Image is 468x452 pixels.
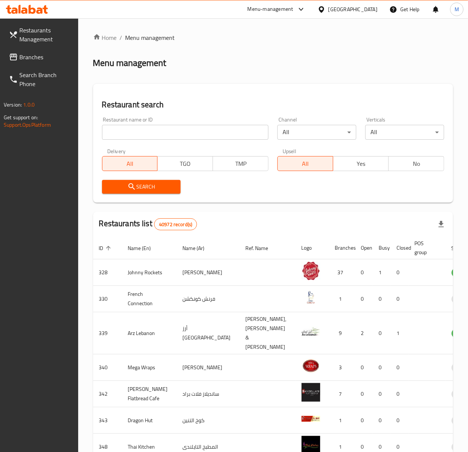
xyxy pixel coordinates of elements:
[93,286,122,312] td: 330
[99,244,113,253] span: ID
[329,237,355,259] th: Branches
[373,407,391,434] td: 0
[391,407,409,434] td: 0
[177,354,240,381] td: [PERSON_NAME]
[432,215,450,233] div: Export file
[4,120,51,130] a: Support.OpsPlatform
[216,158,265,169] span: TMP
[155,221,197,228] span: 40972 record(s)
[302,357,320,375] img: Mega Wraps
[391,354,409,381] td: 0
[373,354,391,381] td: 0
[281,158,330,169] span: All
[122,354,177,381] td: Mega Wraps
[336,158,386,169] span: Yes
[329,286,355,312] td: 1
[122,259,177,286] td: Johnny Rockets
[391,259,409,286] td: 0
[415,239,437,257] span: POS group
[355,237,373,259] th: Open
[283,149,296,154] label: Upsell
[102,99,444,110] h2: Restaurant search
[302,288,320,307] img: French Connection
[160,158,210,169] span: TGO
[328,5,378,13] div: [GEOGRAPHIC_DATA]
[391,381,409,407] td: 0
[373,237,391,259] th: Busy
[102,125,269,140] input: Search for restaurant name or ID..
[125,33,175,42] span: Menu management
[107,149,126,154] label: Delivery
[3,48,78,66] a: Branches
[4,113,38,122] span: Get support on:
[302,383,320,402] img: Sandella's Flatbread Cafe
[248,5,293,14] div: Menu-management
[392,158,441,169] span: No
[329,312,355,354] td: 9
[302,262,320,280] img: Johnny Rockets
[177,312,240,354] td: أرز [GEOGRAPHIC_DATA]
[19,53,72,61] span: Branches
[302,322,320,341] img: Arz Lebanon
[333,156,389,171] button: Yes
[102,180,181,194] button: Search
[122,407,177,434] td: Dragon Hut
[19,70,72,88] span: Search Branch Phone
[277,156,333,171] button: All
[373,259,391,286] td: 1
[355,286,373,312] td: 0
[122,286,177,312] td: French Connection
[93,381,122,407] td: 342
[128,244,161,253] span: Name (En)
[105,158,155,169] span: All
[93,407,122,434] td: 343
[246,244,278,253] span: Ref. Name
[329,259,355,286] td: 37
[183,244,214,253] span: Name (Ar)
[177,259,240,286] td: [PERSON_NAME]
[93,312,122,354] td: 339
[355,407,373,434] td: 0
[391,312,409,354] td: 1
[93,33,453,42] nav: breadcrumb
[102,156,158,171] button: All
[329,354,355,381] td: 3
[3,21,78,48] a: Restaurants Management
[373,286,391,312] td: 0
[355,381,373,407] td: 0
[365,125,444,140] div: All
[93,259,122,286] td: 328
[108,182,175,192] span: Search
[99,218,197,230] h2: Restaurants list
[213,156,268,171] button: TMP
[455,5,459,13] span: M
[302,410,320,428] img: Dragon Hut
[4,100,22,110] span: Version:
[329,381,355,407] td: 7
[120,33,122,42] li: /
[240,312,296,354] td: [PERSON_NAME],[PERSON_NAME] & [PERSON_NAME]
[329,407,355,434] td: 1
[391,286,409,312] td: 0
[122,312,177,354] td: Arz Lebanon
[177,407,240,434] td: كوخ التنين
[388,156,444,171] button: No
[355,354,373,381] td: 0
[373,312,391,354] td: 0
[355,259,373,286] td: 0
[19,26,72,44] span: Restaurants Management
[3,66,78,93] a: Search Branch Phone
[355,312,373,354] td: 2
[93,33,117,42] a: Home
[177,286,240,312] td: فرنش كونكشن
[154,218,197,230] div: Total records count
[296,237,329,259] th: Logo
[93,57,166,69] h2: Menu management
[93,354,122,381] td: 340
[122,381,177,407] td: [PERSON_NAME] Flatbread Cafe
[277,125,356,140] div: All
[177,381,240,407] td: سانديلاز فلات براد
[373,381,391,407] td: 0
[391,237,409,259] th: Closed
[23,100,35,110] span: 1.0.0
